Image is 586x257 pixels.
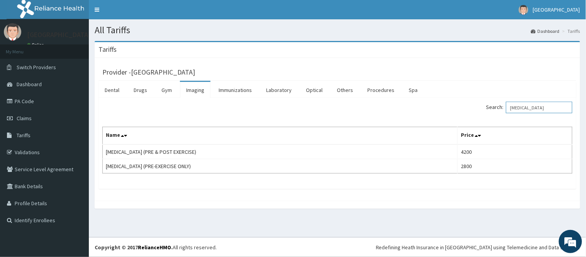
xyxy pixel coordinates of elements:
span: [GEOGRAPHIC_DATA] [533,6,580,13]
div: Chat with us now [40,43,130,53]
span: We're online! [45,78,107,157]
h1: All Tariffs [95,25,580,35]
a: Online [27,42,46,48]
span: Claims [17,115,32,122]
span: Dashboard [17,81,42,88]
a: Gym [155,82,178,98]
td: [MEDICAL_DATA] (PRE-EXERCISE ONLY) [103,159,458,174]
h3: Tariffs [99,46,117,53]
div: Minimize live chat window [127,4,145,22]
h3: Provider - [GEOGRAPHIC_DATA] [102,69,195,76]
a: Optical [300,82,329,98]
a: Spa [403,82,424,98]
th: Name [103,127,458,145]
th: Price [458,127,572,145]
a: Drugs [127,82,153,98]
p: [GEOGRAPHIC_DATA] [27,31,91,38]
span: Switch Providers [17,64,56,71]
a: Dental [99,82,126,98]
td: 4200 [458,145,572,159]
a: Others [331,82,359,98]
a: RelianceHMO [138,244,171,251]
span: Tariffs [17,132,31,139]
a: Immunizations [212,82,258,98]
footer: All rights reserved. [89,237,586,257]
a: Laboratory [260,82,298,98]
a: Imaging [180,82,211,98]
td: 2800 [458,159,572,174]
li: Tariffs [561,28,580,34]
label: Search: [486,102,572,113]
strong: Copyright © 2017 . [95,244,173,251]
textarea: Type your message and hit 'Enter' [4,173,147,200]
div: Redefining Heath Insurance in [GEOGRAPHIC_DATA] using Telemedicine and Data Science! [376,243,580,251]
img: d_794563401_company_1708531726252_794563401 [14,39,31,58]
img: User Image [519,5,528,15]
td: [MEDICAL_DATA] (PRE & POST EXERCISE) [103,145,458,159]
a: Dashboard [531,28,560,34]
a: Procedures [361,82,401,98]
img: User Image [4,23,21,41]
input: Search: [506,102,572,113]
